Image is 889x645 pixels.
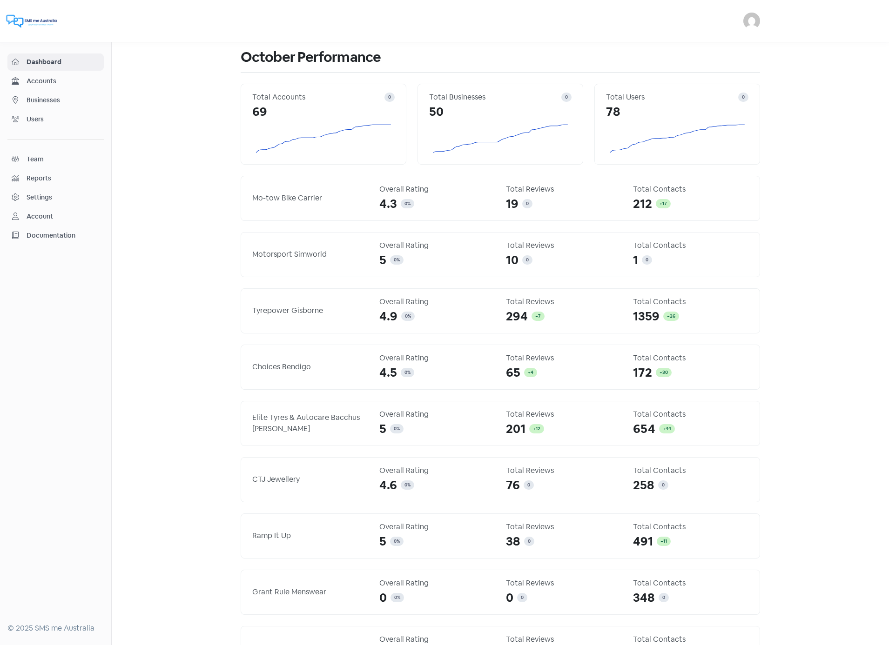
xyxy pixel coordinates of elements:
[506,240,622,251] div: Total Reviews
[379,296,495,307] div: Overall Rating
[660,369,668,375] span: +30
[506,251,519,269] span: 10
[252,92,384,103] div: Total Accounts
[405,313,408,319] span: 0
[379,634,495,645] div: Overall Rating
[252,586,368,598] div: Grant Rule Menswear
[506,634,622,645] div: Total Reviews
[533,426,540,432] span: +12
[429,103,572,121] div: 50
[743,13,760,29] img: User
[404,369,407,375] span: 0
[521,594,524,600] span: 0
[633,307,660,326] span: 1359
[7,92,104,109] a: Businesses
[7,170,104,187] a: Reports
[633,195,652,213] span: 212
[27,193,52,202] div: Settings
[7,189,104,206] a: Settings
[667,313,675,319] span: +26
[646,257,648,263] span: 0
[506,578,622,589] div: Total Reviews
[633,578,749,589] div: Total Contacts
[27,114,100,124] span: Users
[535,313,541,319] span: +7
[379,532,386,551] span: 5
[506,296,622,307] div: Total Reviews
[394,538,397,544] span: 0
[252,474,368,485] div: CTJ Jewellery
[633,420,655,438] span: 654
[633,465,749,476] div: Total Contacts
[394,594,397,600] span: 0
[633,634,749,645] div: Total Contacts
[7,208,104,225] a: Account
[388,94,391,100] span: 0
[408,313,411,319] span: %
[506,364,520,382] span: 65
[528,538,531,544] span: 0
[27,76,100,86] span: Accounts
[633,184,749,195] div: Total Contacts
[506,409,622,420] div: Total Reviews
[407,369,411,375] span: %
[27,173,100,183] span: Reports
[565,94,568,100] span: 0
[252,103,395,121] div: 69
[633,409,749,420] div: Total Contacts
[633,532,653,551] span: 491
[27,57,100,67] span: Dashboard
[404,482,407,488] span: 0
[527,482,530,488] span: 0
[606,92,738,103] div: Total Users
[506,521,622,532] div: Total Reviews
[633,251,638,269] span: 1
[27,212,53,221] div: Account
[379,521,495,532] div: Overall Rating
[526,257,529,263] span: 0
[379,251,386,269] span: 5
[27,95,100,105] span: Businesses
[528,369,533,375] span: +4
[633,589,655,607] span: 348
[379,307,397,326] span: 4.9
[379,420,386,438] span: 5
[407,200,411,206] span: %
[379,240,495,251] div: Overall Rating
[252,361,368,372] div: Choices Bendigo
[241,42,760,72] h1: October Performance
[379,578,495,589] div: Overall Rating
[379,589,387,607] span: 0
[252,412,368,434] div: Elite Tyres & Autocare Bacchus [PERSON_NAME]
[506,352,622,364] div: Total Reviews
[742,94,745,100] span: 0
[394,426,397,432] span: 0
[633,476,654,494] span: 258
[662,482,665,488] span: 0
[633,296,749,307] div: Total Contacts
[404,200,407,206] span: 0
[662,594,665,600] span: 0
[397,538,400,544] span: %
[506,465,622,476] div: Total Reviews
[633,352,749,364] div: Total Contacts
[379,184,495,195] div: Overall Rating
[506,420,525,438] span: 201
[633,240,749,251] div: Total Contacts
[633,364,652,382] span: 172
[379,409,495,420] div: Overall Rating
[379,352,495,364] div: Overall Rating
[506,589,513,607] span: 0
[379,476,397,494] span: 4.6
[379,195,397,213] span: 4.3
[397,426,400,432] span: %
[252,530,368,541] div: Ramp It Up
[606,103,748,121] div: 78
[379,465,495,476] div: Overall Rating
[394,257,397,263] span: 0
[7,111,104,128] a: Users
[252,193,368,204] div: Mo-tow Bike Carrier
[397,594,400,600] span: %
[7,73,104,90] a: Accounts
[506,532,520,551] span: 38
